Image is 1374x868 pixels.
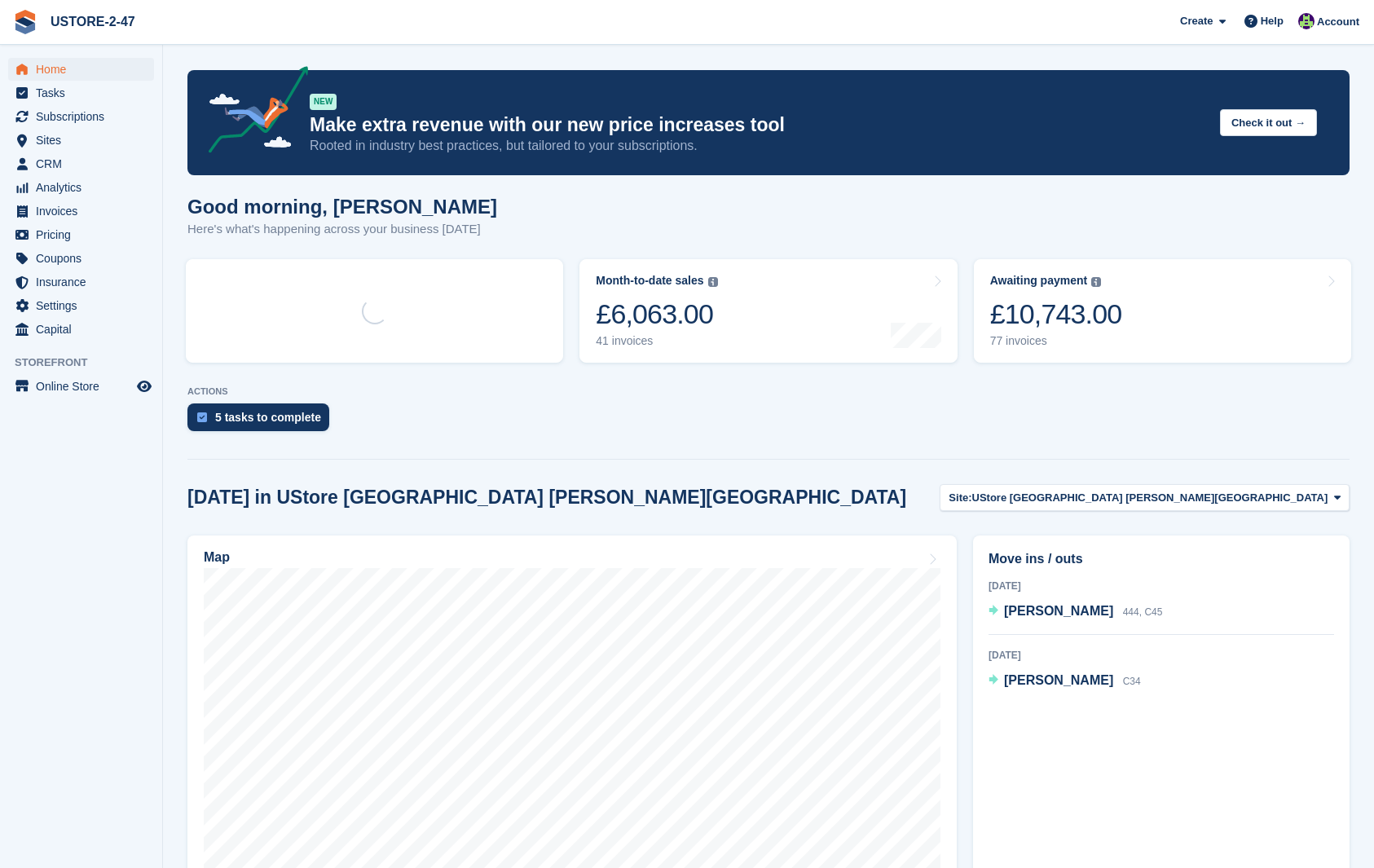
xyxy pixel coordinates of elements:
[8,271,154,293] a: menu
[972,490,1328,506] span: UStore [GEOGRAPHIC_DATA] [PERSON_NAME][GEOGRAPHIC_DATA]
[13,10,37,34] img: stora-icon-8386f47178a22dfd0bd8f6a31ec36ba5ce8667c1dd55bd0f319d3a0aa187defe.svg
[989,579,1334,593] div: [DATE]
[36,105,134,128] span: Subscriptions
[204,550,230,565] h2: Map
[36,318,134,341] span: Capital
[134,377,154,396] a: Preview store
[989,601,1162,623] a: [PERSON_NAME] 444, C45
[8,105,154,128] a: menu
[36,58,134,81] span: Home
[8,129,154,152] a: menu
[8,200,154,223] a: menu
[8,82,154,104] a: menu
[1123,606,1163,618] span: 444, C45
[8,223,154,246] a: menu
[990,274,1088,288] div: Awaiting payment
[8,152,154,175] a: menu
[215,411,321,424] div: 5 tasks to complete
[596,334,717,348] div: 41 invoices
[36,247,134,270] span: Coupons
[44,8,142,35] a: USTORE-2-47
[187,220,497,239] p: Here's what's happening across your business [DATE]
[8,58,154,81] a: menu
[1091,277,1101,287] img: icon-info-grey-7440780725fd019a000dd9b08b2336e03edf1995a4989e88bcd33f0948082b44.svg
[36,271,134,293] span: Insurance
[36,375,134,398] span: Online Store
[1317,14,1359,30] span: Account
[8,318,154,341] a: menu
[989,549,1334,569] h2: Move ins / outs
[596,274,703,288] div: Month-to-date sales
[1261,13,1284,29] span: Help
[949,490,971,506] span: Site:
[187,487,906,509] h2: [DATE] in UStore [GEOGRAPHIC_DATA] [PERSON_NAME][GEOGRAPHIC_DATA]
[1180,13,1213,29] span: Create
[1220,109,1317,136] button: Check it out →
[1123,676,1141,687] span: C34
[1004,604,1113,618] span: [PERSON_NAME]
[8,176,154,199] a: menu
[36,152,134,175] span: CRM
[36,176,134,199] span: Analytics
[579,259,957,363] a: Month-to-date sales £6,063.00 41 invoices
[596,297,717,331] div: £6,063.00
[197,412,207,422] img: task-75834270c22a3079a89374b754ae025e5fb1db73e45f91037f5363f120a921f8.svg
[989,671,1141,692] a: [PERSON_NAME] C34
[36,82,134,104] span: Tasks
[36,200,134,223] span: Invoices
[36,129,134,152] span: Sites
[989,648,1334,663] div: [DATE]
[974,259,1351,363] a: Awaiting payment £10,743.00 77 invoices
[8,294,154,317] a: menu
[187,196,497,218] h1: Good morning, [PERSON_NAME]
[15,355,162,371] span: Storefront
[8,247,154,270] a: menu
[708,277,718,287] img: icon-info-grey-7440780725fd019a000dd9b08b2336e03edf1995a4989e88bcd33f0948082b44.svg
[310,137,1207,155] p: Rooted in industry best practices, but tailored to your subscriptions.
[195,66,309,159] img: price-adjustments-announcement-icon-8257ccfd72463d97f412b2fc003d46551f7dbcb40ab6d574587a9cd5c0d94...
[940,484,1350,511] button: Site: UStore [GEOGRAPHIC_DATA] [PERSON_NAME][GEOGRAPHIC_DATA]
[310,94,337,110] div: NEW
[36,223,134,246] span: Pricing
[1004,673,1113,687] span: [PERSON_NAME]
[310,113,1207,137] p: Make extra revenue with our new price increases tool
[8,375,154,398] a: menu
[1298,13,1315,29] img: Kelly Donaldson
[187,403,337,439] a: 5 tasks to complete
[990,334,1122,348] div: 77 invoices
[990,297,1122,331] div: £10,743.00
[187,386,1350,397] p: ACTIONS
[36,294,134,317] span: Settings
